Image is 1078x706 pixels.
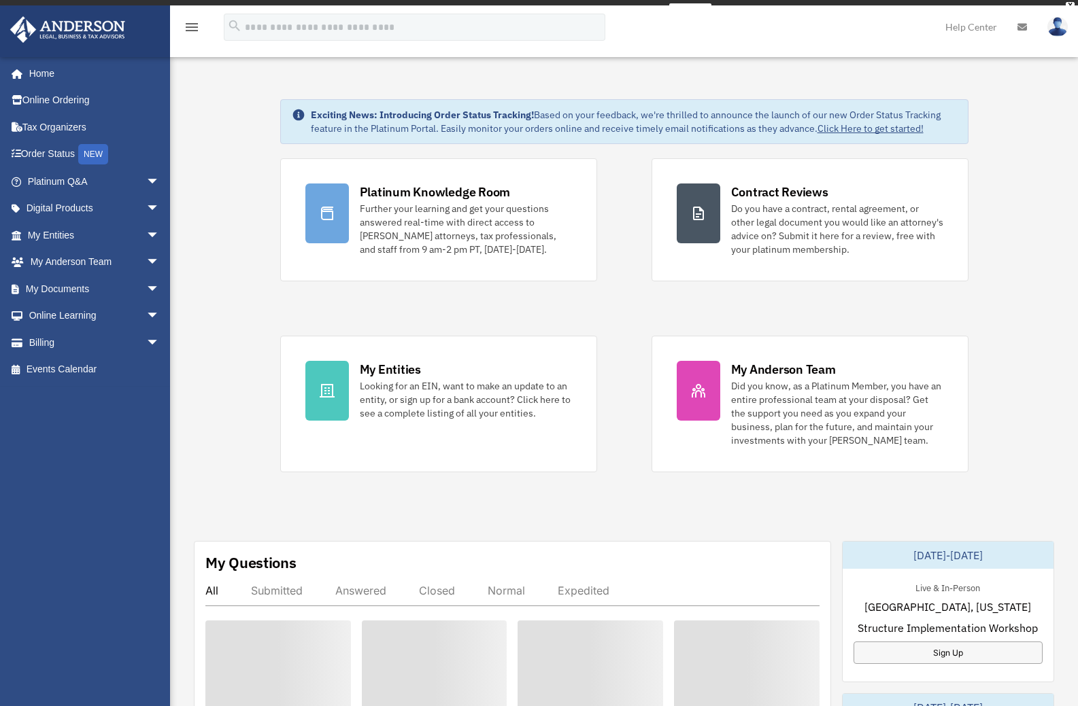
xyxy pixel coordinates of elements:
a: My Entitiesarrow_drop_down [10,222,180,249]
a: Home [10,60,173,87]
div: Contract Reviews [731,183,828,200]
div: Get a chance to win 6 months of Platinum for free just by filling out this [367,3,664,20]
a: Online Learningarrow_drop_down [10,302,180,330]
a: Click Here to get started! [818,122,924,135]
div: My Entities [360,361,421,378]
strong: Exciting News: Introducing Order Status Tracking! [311,109,534,121]
img: User Pic [1047,17,1068,37]
a: Contract Reviews Do you have a contract, rental agreement, or other legal document you would like... [652,158,968,281]
a: Billingarrow_drop_down [10,329,180,356]
a: menu [184,24,200,35]
div: Expedited [558,584,609,597]
span: arrow_drop_down [146,275,173,303]
a: My Anderson Team Did you know, as a Platinum Member, you have an entire professional team at your... [652,336,968,472]
span: arrow_drop_down [146,222,173,249]
a: Tax Organizers [10,113,180,141]
a: My Documentsarrow_drop_down [10,275,180,302]
div: close [1066,2,1075,10]
a: Online Ordering [10,87,180,114]
span: Structure Implementation Workshop [858,620,1038,636]
a: Sign Up [854,641,1043,664]
div: Did you know, as a Platinum Member, you have an entire professional team at your disposal? Get th... [731,379,943,447]
span: [GEOGRAPHIC_DATA], [US_STATE] [864,599,1031,615]
div: Answered [335,584,386,597]
div: Further your learning and get your questions answered real-time with direct access to [PERSON_NAM... [360,202,572,256]
i: menu [184,19,200,35]
span: arrow_drop_down [146,168,173,196]
div: NEW [78,144,108,164]
a: survey [669,3,711,20]
a: My Entities Looking for an EIN, want to make an update to an entity, or sign up for a bank accoun... [280,336,597,472]
div: Looking for an EIN, want to make an update to an entity, or sign up for a bank account? Click her... [360,379,572,420]
a: Platinum Q&Aarrow_drop_down [10,168,180,195]
a: Events Calendar [10,356,180,383]
img: Anderson Advisors Platinum Portal [6,16,129,43]
div: Based on your feedback, we're thrilled to announce the launch of our new Order Status Tracking fe... [311,108,957,135]
span: arrow_drop_down [146,329,173,357]
div: Submitted [251,584,303,597]
span: arrow_drop_down [146,195,173,223]
div: All [205,584,218,597]
div: Live & In-Person [905,580,991,594]
div: My Anderson Team [731,361,836,378]
div: Normal [488,584,525,597]
i: search [227,18,242,33]
span: arrow_drop_down [146,249,173,277]
div: Do you have a contract, rental agreement, or other legal document you would like an attorney's ad... [731,202,943,256]
div: Platinum Knowledge Room [360,183,511,200]
a: Platinum Knowledge Room Further your learning and get your questions answered real-time with dire... [280,158,597,281]
a: Order StatusNEW [10,141,180,169]
div: [DATE]-[DATE] [843,542,1054,569]
span: arrow_drop_down [146,302,173,330]
a: Digital Productsarrow_drop_down [10,195,180,222]
a: My Anderson Teamarrow_drop_down [10,249,180,276]
div: Closed [419,584,455,597]
div: My Questions [205,552,297,573]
